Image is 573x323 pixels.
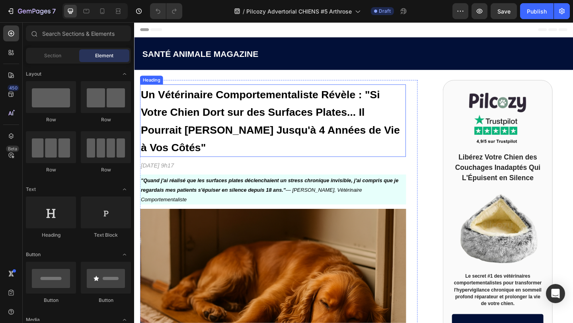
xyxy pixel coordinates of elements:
[26,232,76,239] div: Heading
[349,142,442,173] span: Libérez Votre Chien des Couchages Inadaptés Qui L'Épuisent en Silence
[6,146,19,152] div: Beta
[348,273,443,309] span: Le secret #1 des vétérinaires comportementalistes pour transformer l'hypervigilance chronique en ...
[26,186,36,193] span: Text
[356,73,435,137] img: gempages_576285233381376850-15fc95b9-c162-40cb-aee0-27b2bb6c1528.png
[3,3,59,19] button: 7
[497,8,511,15] span: Save
[81,232,131,239] div: Text Block
[95,52,113,59] span: Element
[134,22,573,323] iframe: Design area
[52,6,56,16] p: 7
[8,85,19,91] div: 450
[26,116,76,123] div: Row
[81,116,131,123] div: Row
[546,284,565,303] div: Open Intercom Messenger
[246,7,352,16] span: Pilcozy Advertorial CHIENS #5 Arthrose
[81,297,131,304] div: Button
[150,3,182,19] div: Undo/Redo
[26,25,131,41] input: Search Sections & Elements
[118,248,131,261] span: Toggle open
[243,7,245,16] span: /
[26,251,41,258] span: Button
[118,183,131,196] span: Toggle open
[379,8,391,15] span: Draft
[26,166,76,173] div: Row
[346,179,445,268] img: gempages_576285233381376850-cd7ab0c8-9ee2-4618-97d3-9f93da7856b3.png
[491,3,517,19] button: Save
[81,166,131,173] div: Row
[527,7,547,16] div: Publish
[26,70,41,78] span: Layout
[118,68,131,80] span: Toggle open
[26,297,76,304] div: Button
[520,3,554,19] button: Publish
[44,52,61,59] span: Section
